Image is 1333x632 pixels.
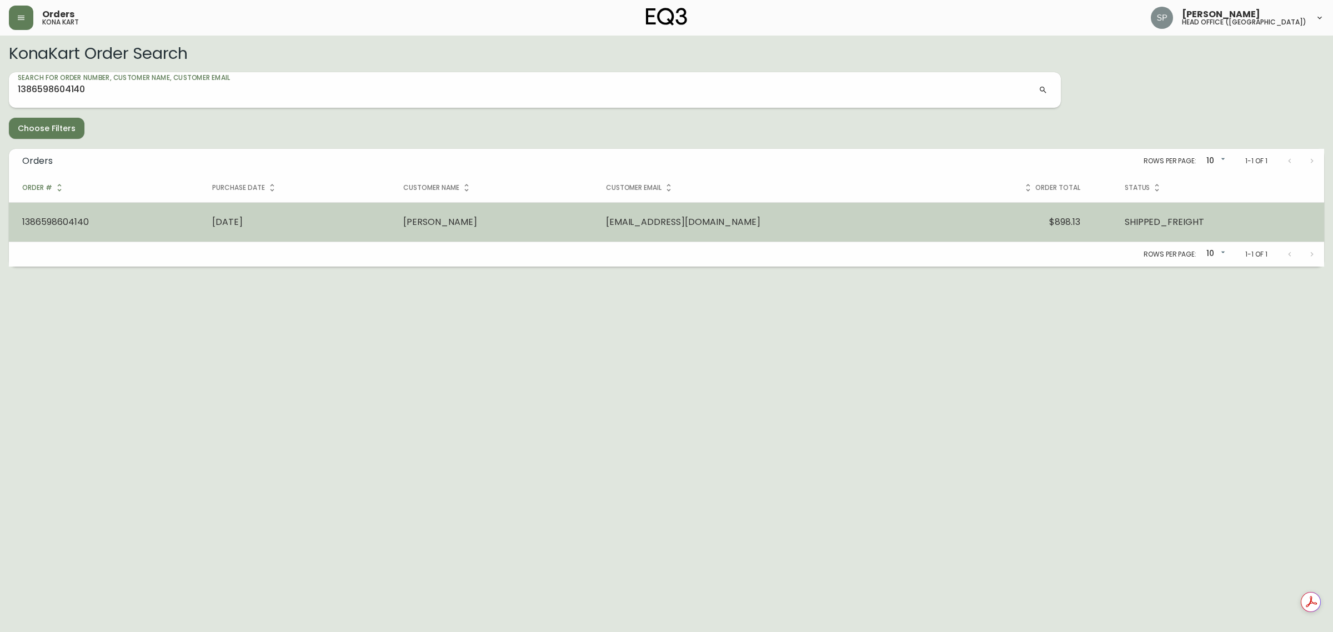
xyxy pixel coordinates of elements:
[42,19,79,26] h5: kona kart
[18,122,76,136] span: Choose Filters
[390,202,593,242] td: [PERSON_NAME]
[1201,245,1227,263] div: 10
[1245,156,1267,166] p: 1-1 of 1
[1201,152,1227,170] div: 10
[42,10,74,19] span: Orders
[1182,10,1260,19] span: [PERSON_NAME]
[9,44,1324,62] h2: KonaKart Order Search
[606,183,676,193] span: Customer Email
[9,118,84,139] button: Choose Filters
[403,183,473,193] span: Customer Name
[1151,7,1173,29] img: 0cb179e7bf3690758a1aaa5f0aafa0b4
[934,202,1111,242] td: $898.13
[22,183,67,193] span: Order #
[1245,249,1267,259] p: 1-1 of 1
[212,183,279,193] span: Purchase Date
[1144,249,1196,259] p: Rows per page:
[1125,183,1165,193] span: Status
[1144,156,1196,166] p: Rows per page:
[593,202,934,242] td: [EMAIL_ADDRESS][DOMAIN_NAME]
[199,202,390,242] td: [DATE]
[22,156,53,167] h5: Orders
[646,8,687,26] img: logo
[1111,202,1324,242] td: SHIPPED_FREIGHT
[9,202,199,242] td: 1386598604140
[1182,19,1306,26] h5: head office ([GEOGRAPHIC_DATA])
[1021,183,1080,193] span: Order Total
